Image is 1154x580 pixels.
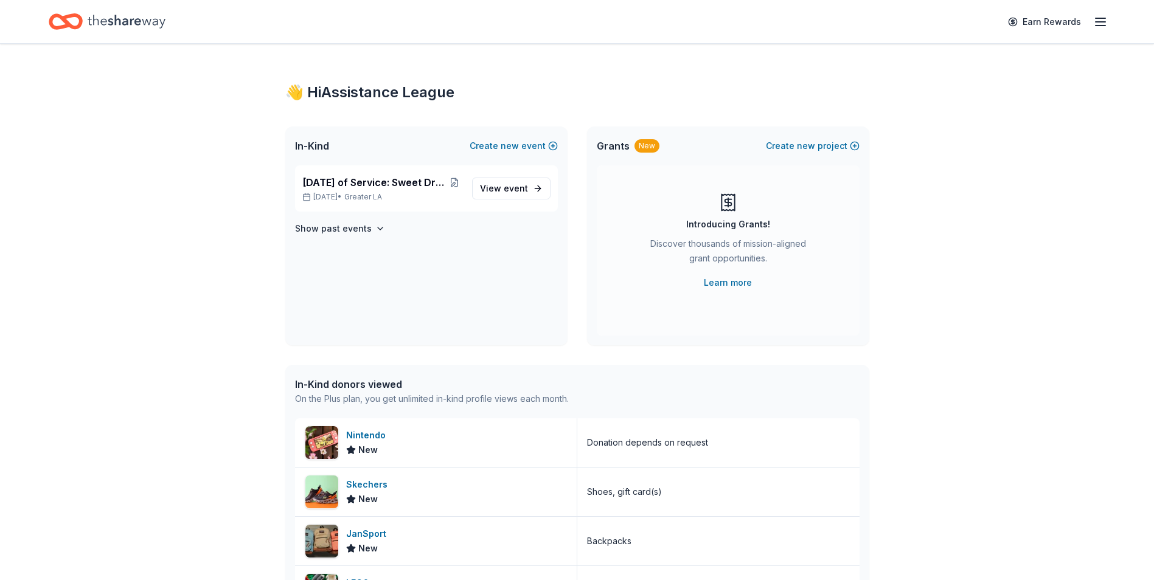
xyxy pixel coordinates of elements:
div: Discover thousands of mission-aligned grant opportunities. [645,236,811,271]
button: Show past events [295,221,385,236]
span: event [504,183,528,193]
div: 👋 Hi Assistance League [285,83,869,102]
div: Nintendo [346,428,391,443]
img: Image for Skechers [305,475,338,508]
a: Earn Rewards [1001,11,1088,33]
img: Image for JanSport [305,525,338,558]
a: Home [49,7,165,36]
span: new [797,139,815,153]
a: View event [472,178,551,199]
div: Backpacks [587,534,631,548]
span: [DATE] of Service: Sweet Dreams and Cozy Nights [302,175,448,190]
button: Createnewproject [766,139,860,153]
img: Image for Nintendo [305,426,338,459]
button: Createnewevent [470,139,558,153]
div: JanSport [346,526,391,541]
p: [DATE] • [302,192,462,202]
span: In-Kind [295,139,329,153]
h4: Show past events [295,221,372,236]
div: Shoes, gift card(s) [587,485,662,499]
span: Grants [597,139,630,153]
div: In-Kind donors viewed [295,377,569,392]
div: New [634,139,659,153]
span: View [480,181,528,196]
span: New [358,541,378,556]
span: New [358,443,378,457]
div: Donation depends on request [587,435,708,450]
span: new [501,139,519,153]
a: Learn more [704,275,752,290]
div: Skechers [346,477,392,492]
span: New [358,492,378,506]
span: Greater LA [344,192,382,202]
div: On the Plus plan, you get unlimited in-kind profile views each month. [295,392,569,406]
div: Introducing Grants! [686,217,770,232]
